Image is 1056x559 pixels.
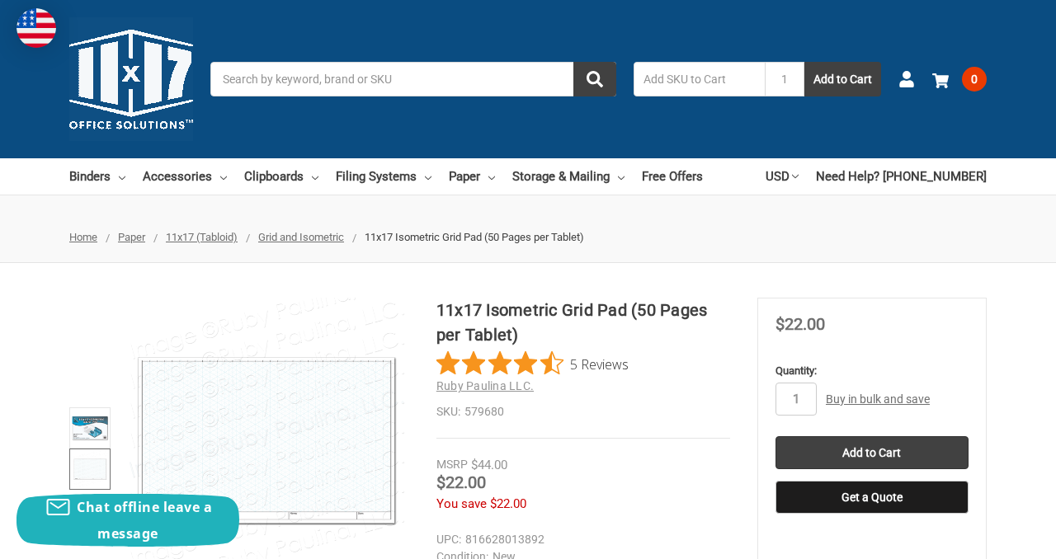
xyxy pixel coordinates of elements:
input: Search by keyword, brand or SKU [210,62,616,96]
div: MSRP [436,456,468,473]
a: Home [69,231,97,243]
a: Paper [449,158,495,195]
span: 0 [962,67,987,92]
input: Add SKU to Cart [634,62,765,96]
dd: 579680 [436,403,730,420]
span: $22.00 [436,472,486,492]
a: Need Help? [PHONE_NUMBER] [816,158,987,195]
a: Grid and Isometric [258,231,344,243]
img: duty and tax information for United States [16,8,56,48]
a: Filing Systems [336,158,431,195]
a: 0 [932,58,987,101]
span: You save [436,496,487,511]
img: 11x17 Isometric Grid Pad (50 Pages per Tablet) [72,410,108,446]
a: Binders [69,158,125,195]
img: 11x17.com [69,17,193,141]
a: Accessories [143,158,227,195]
dt: SKU: [436,403,460,420]
span: 11x17 Isometric Grid Pad (50 Pages per Tablet) [365,231,584,243]
label: Quantity: [775,363,969,379]
dt: UPC: [436,531,461,548]
button: Chat offline leave a message [16,494,239,547]
span: 5 Reviews [570,351,629,376]
span: Chat offline leave a message [77,498,212,543]
img: 11x17 Isometric Grid Pad (50 Pages per Tablet) [72,451,108,487]
input: Add to Cart [775,436,969,469]
button: Add to Cart [804,62,881,96]
h1: 11x17 Isometric Grid Pad (50 Pages per Tablet) [436,298,730,347]
a: Ruby Paulina LLC. [436,379,534,392]
a: Buy in bulk and save [826,392,930,406]
span: $44.00 [471,458,507,472]
dd: 816628013892 [436,531,723,548]
span: $22.00 [775,314,825,334]
a: 11x17 (Tabloid) [166,231,238,243]
a: Paper [118,231,145,243]
a: USD [766,158,799,195]
a: Storage & Mailing [512,158,625,195]
span: $22.00 [490,496,526,511]
button: Rated 4.6 out of 5 stars from 5 reviews. Jump to reviews. [436,351,629,376]
a: Free Offers [642,158,703,195]
a: Clipboards [244,158,318,195]
button: Get a Quote [775,481,969,514]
